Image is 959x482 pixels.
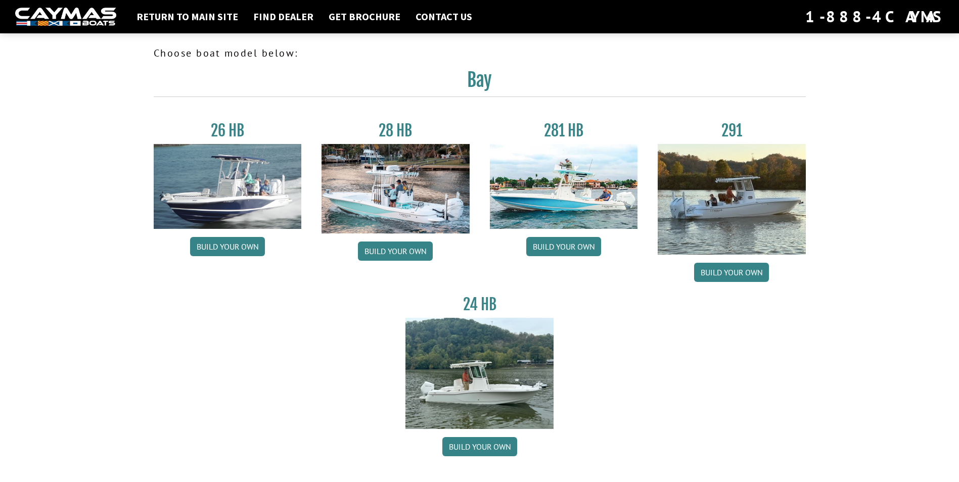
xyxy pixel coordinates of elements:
[405,318,554,428] img: 24_HB_thumbnail.jpg
[322,121,470,140] h3: 28 HB
[15,8,116,26] img: white-logo-c9c8dbefe5ff5ceceb0f0178aa75bf4bb51f6bca0971e226c86eb53dfe498488.png
[526,237,601,256] a: Build your own
[490,144,638,229] img: 28-hb-twin.jpg
[694,263,769,282] a: Build your own
[154,121,302,140] h3: 26 HB
[154,45,806,61] p: Choose boat model below:
[490,121,638,140] h3: 281 HB
[405,295,554,314] h3: 24 HB
[658,144,806,255] img: 291_Thumbnail.jpg
[410,10,477,23] a: Contact Us
[154,69,806,97] h2: Bay
[324,10,405,23] a: Get Brochure
[190,237,265,256] a: Build your own
[805,6,944,28] div: 1-888-4CAYMAS
[658,121,806,140] h3: 291
[154,144,302,229] img: 26_new_photo_resized.jpg
[442,437,517,456] a: Build your own
[248,10,318,23] a: Find Dealer
[358,242,433,261] a: Build your own
[322,144,470,233] img: 28_hb_thumbnail_for_caymas_connect.jpg
[131,10,243,23] a: Return to main site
